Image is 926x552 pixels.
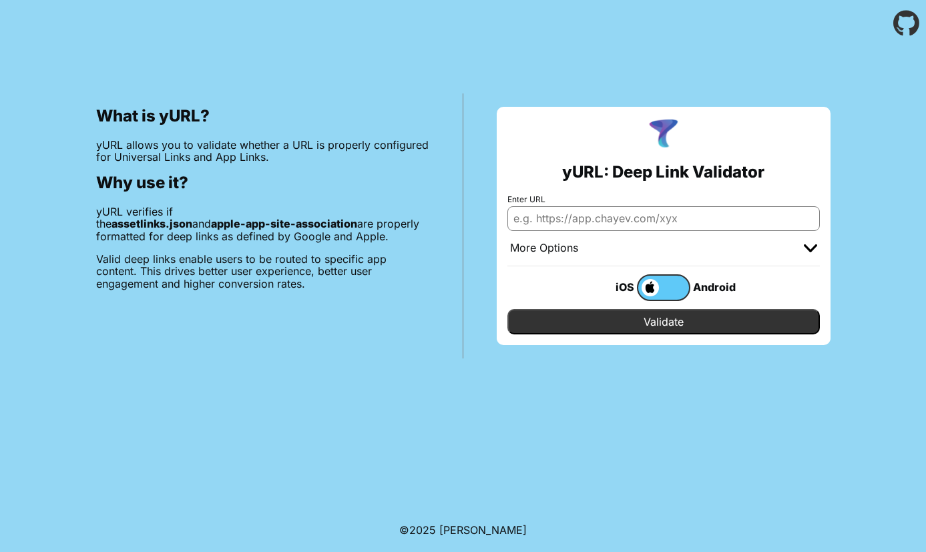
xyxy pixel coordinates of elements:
[439,523,527,537] a: Michael Ibragimchayev's Personal Site
[96,139,429,164] p: yURL allows you to validate whether a URL is properly configured for Universal Links and App Links.
[510,242,578,255] div: More Options
[507,309,820,334] input: Validate
[96,253,429,290] p: Valid deep links enable users to be routed to specific app content. This drives better user exper...
[111,217,192,230] b: assetlinks.json
[96,206,429,242] p: yURL verifies if the and are properly formatted for deep links as defined by Google and Apple.
[584,278,637,296] div: iOS
[804,244,817,252] img: chevron
[507,195,820,204] label: Enter URL
[96,107,429,125] h2: What is yURL?
[399,508,527,552] footer: ©
[211,217,357,230] b: apple-app-site-association
[409,523,436,537] span: 2025
[690,278,744,296] div: Android
[96,174,429,192] h2: Why use it?
[646,117,681,152] img: yURL Logo
[507,206,820,230] input: e.g. https://app.chayev.com/xyx
[562,163,764,182] h2: yURL: Deep Link Validator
